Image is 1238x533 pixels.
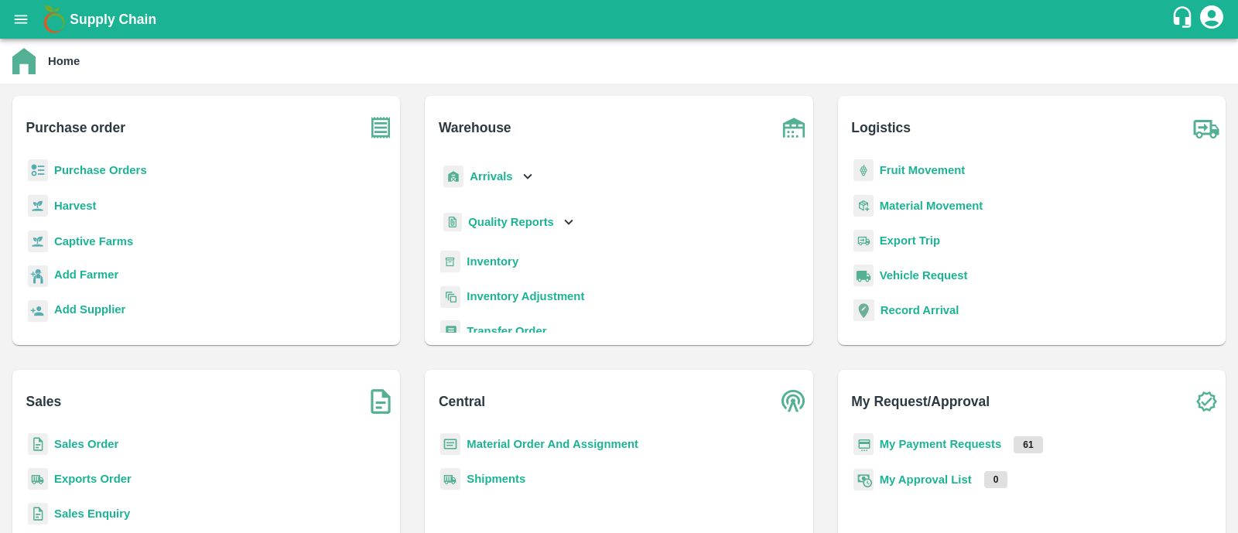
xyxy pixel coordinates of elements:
[853,299,874,321] img: recordArrival
[880,164,966,176] a: Fruit Movement
[39,4,70,35] img: logo
[26,117,125,138] b: Purchase order
[48,55,80,67] b: Home
[880,438,1002,450] a: My Payment Requests
[54,507,130,520] a: Sales Enquiry
[54,266,118,287] a: Add Farmer
[467,255,518,268] a: Inventory
[54,473,132,485] a: Exports Order
[467,290,584,302] a: Inventory Adjustment
[467,325,546,337] a: Transfer Order
[880,200,983,212] a: Material Movement
[28,503,48,525] img: sales
[467,438,638,450] a: Material Order And Assignment
[853,194,874,217] img: material
[1187,382,1226,421] img: check
[54,301,125,322] a: Add Supplier
[775,382,813,421] img: central
[880,234,940,247] a: Export Trip
[70,12,156,27] b: Supply Chain
[28,230,48,253] img: harvest
[28,433,48,456] img: sales
[3,2,39,37] button: open drawer
[1198,3,1226,36] div: account of current user
[440,468,460,490] img: shipments
[467,473,525,485] a: Shipments
[54,303,125,316] b: Add Supplier
[468,216,554,228] b: Quality Reports
[361,382,400,421] img: soSales
[54,235,133,248] a: Captive Farms
[54,268,118,281] b: Add Farmer
[28,468,48,490] img: shipments
[28,265,48,288] img: farmer
[775,108,813,147] img: warehouse
[853,230,874,252] img: delivery
[440,285,460,308] img: inventory
[881,304,959,316] a: Record Arrival
[361,108,400,147] img: purchase
[443,213,462,232] img: qualityReport
[440,207,577,238] div: Quality Reports
[28,194,48,217] img: harvest
[440,320,460,343] img: whTransfer
[28,159,48,182] img: reciept
[880,473,972,486] a: My Approval List
[12,48,36,74] img: home
[851,117,911,138] b: Logistics
[853,433,874,456] img: payment
[70,9,1171,30] a: Supply Chain
[440,251,460,273] img: whInventory
[26,391,62,412] b: Sales
[440,433,460,456] img: centralMaterial
[439,117,511,138] b: Warehouse
[54,200,96,212] a: Harvest
[853,468,874,491] img: approval
[1014,436,1042,453] p: 61
[54,164,147,176] a: Purchase Orders
[984,471,1008,488] p: 0
[443,166,463,188] img: whArrival
[851,391,990,412] b: My Request/Approval
[440,159,536,194] div: Arrivals
[880,269,968,282] a: Vehicle Request
[853,159,874,182] img: fruit
[54,438,118,450] a: Sales Order
[853,265,874,287] img: vehicle
[439,391,485,412] b: Central
[28,300,48,323] img: supplier
[1171,5,1198,33] div: customer-support
[470,170,512,183] b: Arrivals
[1187,108,1226,147] img: truck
